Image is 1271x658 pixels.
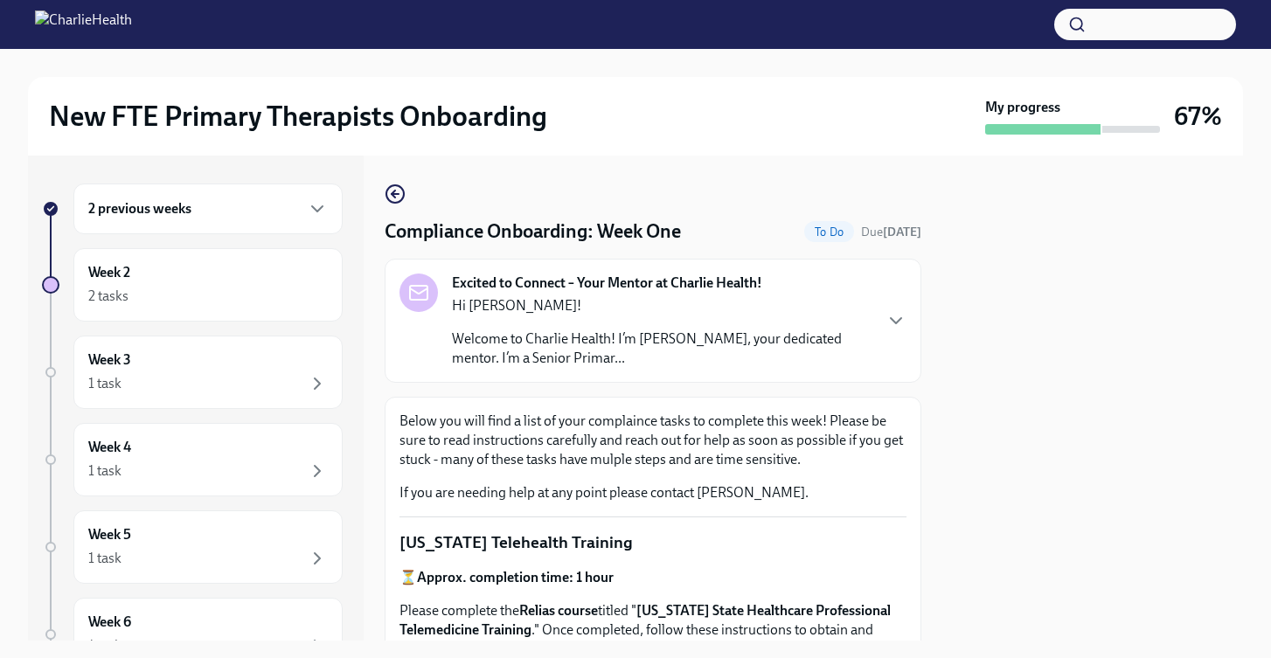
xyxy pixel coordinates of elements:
[399,568,906,587] p: ⏳
[88,350,131,370] h6: Week 3
[399,412,906,469] p: Below you will find a list of your complaince tasks to complete this week! Please be sure to read...
[452,296,872,315] p: Hi [PERSON_NAME]!
[452,329,872,368] p: Welcome to Charlie Health! I’m [PERSON_NAME], your dedicated mentor. I’m a Senior Primar...
[399,483,906,502] p: If you are needing help at any point please contact [PERSON_NAME].
[88,636,122,655] div: 1 task
[73,184,343,234] div: 2 previous weeks
[88,263,130,282] h6: Week 2
[861,225,921,239] span: Due
[519,602,598,619] strong: Relias course
[88,374,122,393] div: 1 task
[861,224,921,240] span: September 14th, 2025 10:00
[42,336,343,409] a: Week 31 task
[883,225,921,239] strong: [DATE]
[42,510,343,584] a: Week 51 task
[88,525,131,544] h6: Week 5
[42,423,343,496] a: Week 41 task
[88,199,191,218] h6: 2 previous weeks
[88,549,122,568] div: 1 task
[399,531,906,554] p: [US_STATE] Telehealth Training
[88,613,131,632] h6: Week 6
[385,218,681,245] h4: Compliance Onboarding: Week One
[35,10,132,38] img: CharlieHealth
[88,438,131,457] h6: Week 4
[1174,100,1222,132] h3: 67%
[88,461,122,481] div: 1 task
[985,98,1060,117] strong: My progress
[88,287,128,306] div: 2 tasks
[417,569,614,585] strong: Approx. completion time: 1 hour
[49,99,547,134] h2: New FTE Primary Therapists Onboarding
[42,248,343,322] a: Week 22 tasks
[399,602,891,638] strong: [US_STATE] State Healthcare Professional Telemedicine Training
[471,641,580,657] strong: NRTRC certificate
[804,225,854,239] span: To Do
[452,274,762,293] strong: Excited to Connect – Your Mentor at Charlie Health!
